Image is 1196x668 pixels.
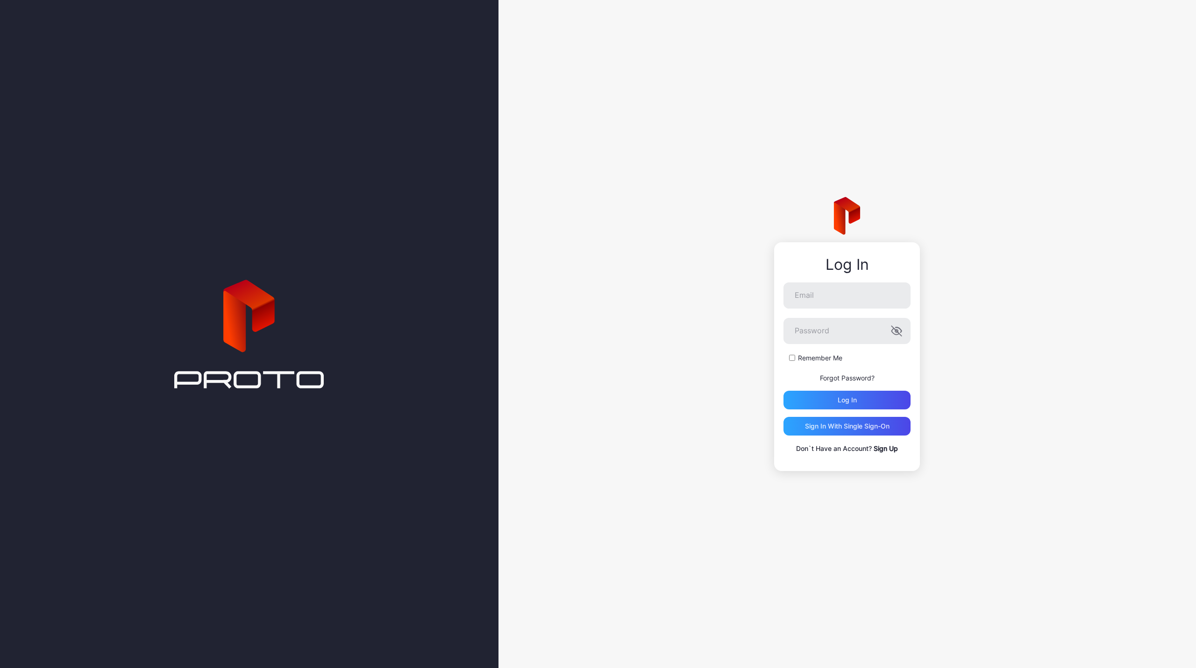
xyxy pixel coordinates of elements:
a: Forgot Password? [820,374,875,382]
button: Password [891,325,902,337]
input: Email [783,282,911,309]
div: Sign in With Single Sign-On [805,422,890,430]
div: Log In [783,256,911,273]
input: Password [783,318,911,344]
div: Log in [838,396,857,404]
button: Sign in With Single Sign-On [783,417,911,436]
label: Remember Me [798,353,842,363]
p: Don`t Have an Account? [783,443,911,454]
a: Sign Up [874,444,898,452]
button: Log in [783,391,911,409]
